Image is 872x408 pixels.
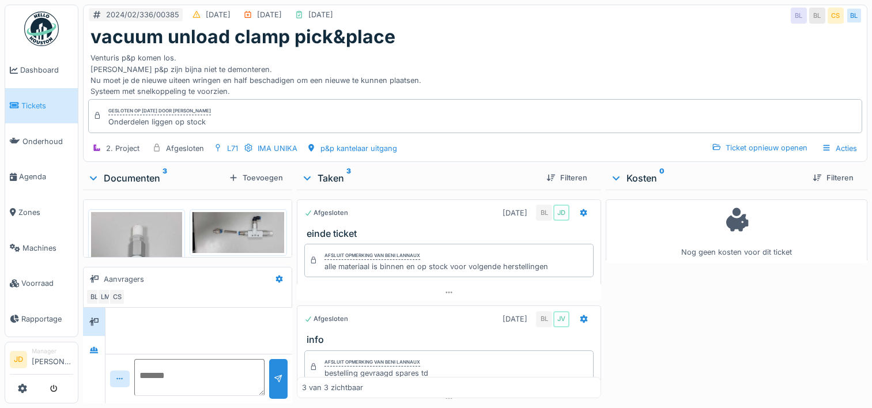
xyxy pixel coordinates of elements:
[346,171,351,185] sup: 3
[5,266,78,301] a: Voorraad
[5,159,78,195] a: Agenda
[21,313,73,324] span: Rapportage
[5,123,78,159] a: Onderhoud
[109,289,125,305] div: CS
[707,140,812,156] div: Ticket opnieuw openen
[301,171,537,185] div: Taken
[88,171,224,185] div: Documenten
[5,230,78,266] a: Machines
[308,9,333,20] div: [DATE]
[324,252,420,260] div: Afsluit opmerking van Beni Lannaux
[32,347,73,356] div: Manager
[536,311,552,327] div: BL
[18,207,73,218] span: Zones
[302,383,363,394] div: 3 van 3 zichtbaar
[86,289,102,305] div: BL
[22,136,73,147] span: Onderhoud
[817,140,862,157] div: Acties
[90,26,395,48] h1: vacuum unload clamp pick&place
[542,170,592,186] div: Filteren
[19,171,73,182] span: Agenda
[659,171,665,185] sup: 0
[304,314,348,324] div: Afgesloten
[828,7,844,24] div: CS
[5,88,78,124] a: Tickets
[258,143,297,154] div: IMA UNIKA
[324,358,420,367] div: Afsluit opmerking van Beni Lannaux
[106,9,179,20] div: 2024/02/336/00385
[97,289,114,305] div: LM
[613,205,860,258] div: Nog geen kosten voor dit ticket
[553,205,569,221] div: JD
[108,116,211,127] div: Onderdelen liggen op stock
[553,311,569,327] div: JV
[324,261,548,272] div: alle materiaal is binnen en op stock voor volgende herstellingen
[610,171,803,185] div: Kosten
[808,170,858,186] div: Filteren
[21,100,73,111] span: Tickets
[5,195,78,231] a: Zones
[106,143,139,154] div: 2. Project
[324,368,428,379] div: bestelling gevraagd spares td
[192,212,284,253] img: cizanpk1hqorgr29spjevym9ltc2
[10,347,73,375] a: JD Manager[PERSON_NAME]
[536,205,552,221] div: BL
[32,347,73,372] li: [PERSON_NAME]
[257,9,282,20] div: [DATE]
[24,12,59,46] img: Badge_color-CXgf-gQk.svg
[90,48,860,97] div: Venturis p&p komen los. [PERSON_NAME] p&p zijn bijna niet te demonteren. Nu moet je de nieuwe uit...
[206,9,231,20] div: [DATE]
[791,7,807,24] div: BL
[846,7,862,24] div: BL
[320,143,397,154] div: p&p kantelaar uitgang
[104,274,144,285] div: Aanvragers
[224,170,288,186] div: Toevoegen
[163,171,167,185] sup: 3
[5,52,78,88] a: Dashboard
[108,107,211,115] div: Gesloten op [DATE] door [PERSON_NAME]
[503,313,527,324] div: [DATE]
[10,351,27,368] li: JD
[22,243,73,254] span: Machines
[307,228,596,239] h3: einde ticket
[227,143,238,154] div: L71
[307,334,596,345] h3: info
[20,65,73,75] span: Dashboard
[190,256,286,267] div: 20240223_140648.jpg
[809,7,825,24] div: BL
[21,278,73,289] span: Voorraad
[5,301,78,337] a: Rapportage
[304,208,348,218] div: Afgesloten
[166,143,204,154] div: Afgesloten
[503,207,527,218] div: [DATE]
